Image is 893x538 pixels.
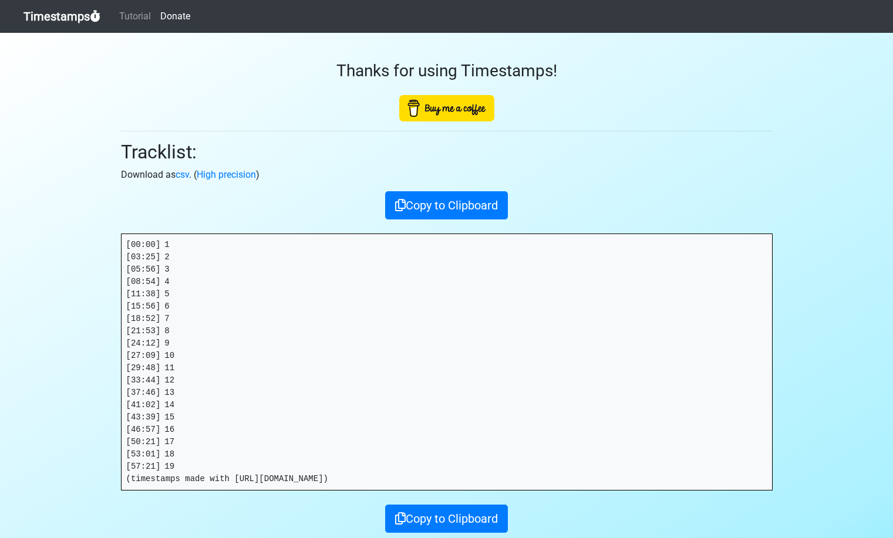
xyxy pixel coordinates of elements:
h3: Thanks for using Timestamps! [121,61,773,81]
img: Buy Me A Coffee [399,95,494,121]
button: Copy to Clipboard [385,505,508,533]
a: Timestamps [23,5,100,28]
a: Tutorial [114,5,156,28]
button: Copy to Clipboard [385,191,508,219]
p: Download as . ( ) [121,168,773,182]
h2: Tracklist: [121,141,773,163]
a: High precision [197,169,256,180]
a: csv [176,169,189,180]
a: Donate [156,5,195,28]
pre: [00:00] 1 [03:25] 2 [05:56] 3 [08:54] 4 [11:38] 5 [15:56] 6 [18:52] 7 [21:53] 8 [24:12] 9 [27:09]... [122,234,772,490]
